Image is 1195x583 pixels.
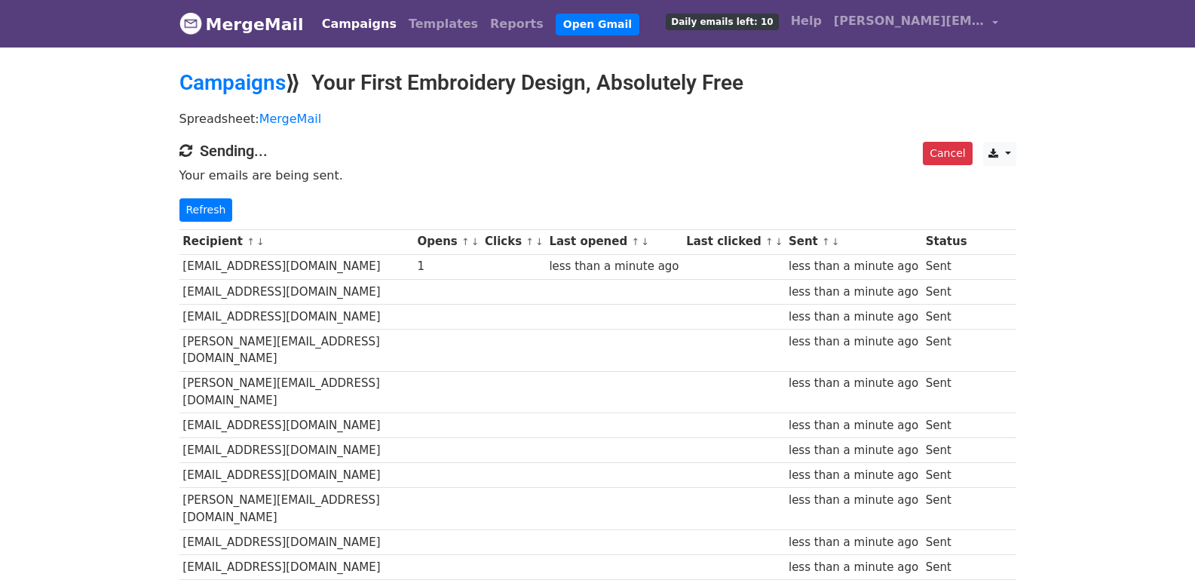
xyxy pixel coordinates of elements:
[785,6,828,36] a: Help
[247,236,255,247] a: ↑
[775,236,783,247] a: ↓
[789,534,918,551] div: less than a minute ago
[922,463,970,488] td: Sent
[922,329,970,371] td: Sent
[549,258,679,275] div: less than a minute ago
[789,308,918,326] div: less than a minute ago
[179,8,304,40] a: MergeMail
[923,142,972,165] a: Cancel
[417,258,477,275] div: 1
[922,254,970,279] td: Sent
[641,236,649,247] a: ↓
[789,284,918,301] div: less than a minute ago
[922,438,970,463] td: Sent
[828,6,1004,41] a: [PERSON_NAME][EMAIL_ADDRESS][DOMAIN_NAME]
[535,236,544,247] a: ↓
[922,279,970,304] td: Sent
[471,236,480,247] a: ↓
[179,142,1016,160] h4: Sending...
[546,229,683,254] th: Last opened
[789,375,918,392] div: less than a minute ago
[179,167,1016,183] p: Your emails are being sent.
[922,530,970,555] td: Sent
[316,9,403,39] a: Campaigns
[179,488,414,530] td: [PERSON_NAME][EMAIL_ADDRESS][DOMAIN_NAME]
[179,198,233,222] a: Refresh
[660,6,784,36] a: Daily emails left: 10
[179,329,414,371] td: [PERSON_NAME][EMAIL_ADDRESS][DOMAIN_NAME]
[789,492,918,509] div: less than a minute ago
[682,229,785,254] th: Last clicked
[765,236,774,247] a: ↑
[179,12,202,35] img: MergeMail logo
[922,304,970,329] td: Sent
[822,236,830,247] a: ↑
[179,463,414,488] td: [EMAIL_ADDRESS][DOMAIN_NAME]
[525,236,534,247] a: ↑
[789,559,918,576] div: less than a minute ago
[922,229,970,254] th: Status
[922,555,970,580] td: Sent
[403,9,484,39] a: Templates
[666,14,778,30] span: Daily emails left: 10
[179,530,414,555] td: [EMAIL_ADDRESS][DOMAIN_NAME]
[179,70,286,95] a: Campaigns
[179,304,414,329] td: [EMAIL_ADDRESS][DOMAIN_NAME]
[785,229,922,254] th: Sent
[461,236,470,247] a: ↑
[179,229,414,254] th: Recipient
[631,236,639,247] a: ↑
[789,467,918,484] div: less than a minute ago
[179,254,414,279] td: [EMAIL_ADDRESS][DOMAIN_NAME]
[179,279,414,304] td: [EMAIL_ADDRESS][DOMAIN_NAME]
[259,112,321,126] a: MergeMail
[179,555,414,580] td: [EMAIL_ADDRESS][DOMAIN_NAME]
[789,333,918,351] div: less than a minute ago
[832,236,840,247] a: ↓
[484,9,550,39] a: Reports
[922,371,970,413] td: Sent
[481,229,545,254] th: Clicks
[179,111,1016,127] p: Spreadsheet:
[414,229,482,254] th: Opens
[556,14,639,35] a: Open Gmail
[789,442,918,459] div: less than a minute ago
[789,258,918,275] div: less than a minute ago
[922,413,970,438] td: Sent
[179,70,1016,96] h2: ⟫ Your First Embroidery Design, Absolutely Free
[179,413,414,438] td: [EMAIL_ADDRESS][DOMAIN_NAME]
[179,438,414,463] td: [EMAIL_ADDRESS][DOMAIN_NAME]
[789,417,918,434] div: less than a minute ago
[179,371,414,413] td: [PERSON_NAME][EMAIL_ADDRESS][DOMAIN_NAME]
[922,488,970,530] td: Sent
[834,12,985,30] span: [PERSON_NAME][EMAIL_ADDRESS][DOMAIN_NAME]
[256,236,265,247] a: ↓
